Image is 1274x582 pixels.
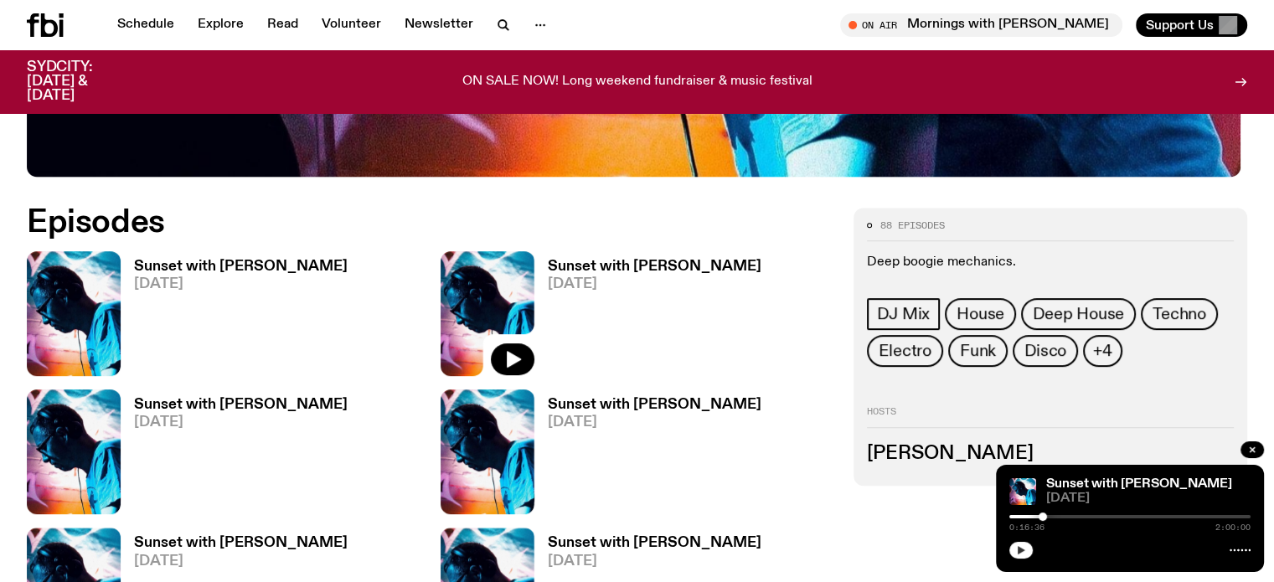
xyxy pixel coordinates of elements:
p: Deep boogie mechanics. [867,255,1234,270]
span: 0:16:36 [1009,523,1044,532]
h3: [PERSON_NAME] [867,445,1234,463]
img: Simon Caldwell stands side on, looking downwards. He has headphones on. Behind him is a brightly ... [27,251,121,376]
a: Newsletter [395,13,483,37]
img: Simon Caldwell stands side on, looking downwards. He has headphones on. Behind him is a brightly ... [27,389,121,514]
p: ON SALE NOW! Long weekend fundraiser & music festival [462,75,812,90]
span: Techno [1153,305,1206,323]
span: [DATE] [134,277,348,291]
h3: Sunset with [PERSON_NAME] [134,260,348,274]
span: [DATE] [1046,492,1251,505]
a: Read [257,13,308,37]
h2: Episodes [27,208,833,238]
span: [DATE] [134,415,348,430]
span: [DATE] [548,415,761,430]
button: Support Us [1136,13,1247,37]
img: Simon Caldwell stands side on, looking downwards. He has headphones on. Behind him is a brightly ... [1009,478,1036,505]
a: Sunset with [PERSON_NAME][DATE] [121,260,348,376]
span: House [957,305,1004,323]
a: Explore [188,13,254,37]
span: DJ Mix [877,305,930,323]
h3: Sunset with [PERSON_NAME] [134,536,348,550]
a: Techno [1141,298,1218,330]
span: Electro [879,342,931,360]
span: Deep House [1033,305,1124,323]
span: [DATE] [548,277,761,291]
h3: SYDCITY: [DATE] & [DATE] [27,60,134,103]
span: Disco [1024,342,1066,360]
button: On AirMornings with [PERSON_NAME] [840,13,1122,37]
a: House [945,298,1016,330]
span: 2:00:00 [1215,523,1251,532]
a: Sunset with [PERSON_NAME][DATE] [534,398,761,514]
h2: Hosts [867,407,1234,427]
span: [DATE] [134,554,348,569]
a: Deep House [1021,298,1136,330]
a: DJ Mix [867,298,940,330]
span: [DATE] [548,554,761,569]
a: Volunteer [312,13,391,37]
span: Funk [960,342,996,360]
span: +4 [1093,342,1112,360]
span: Support Us [1146,18,1214,33]
img: Simon Caldwell stands side on, looking downwards. He has headphones on. Behind him is a brightly ... [441,389,534,514]
a: Electro [867,335,943,367]
a: Disco [1013,335,1078,367]
button: +4 [1083,335,1122,367]
a: Schedule [107,13,184,37]
h3: Sunset with [PERSON_NAME] [548,536,761,550]
span: 88 episodes [880,221,945,230]
h3: Sunset with [PERSON_NAME] [548,398,761,412]
a: Sunset with [PERSON_NAME][DATE] [121,398,348,514]
a: Funk [948,335,1008,367]
h3: Sunset with [PERSON_NAME] [548,260,761,274]
h3: Sunset with [PERSON_NAME] [134,398,348,412]
a: Sunset with [PERSON_NAME][DATE] [534,260,761,376]
a: Sunset with [PERSON_NAME] [1046,477,1232,491]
